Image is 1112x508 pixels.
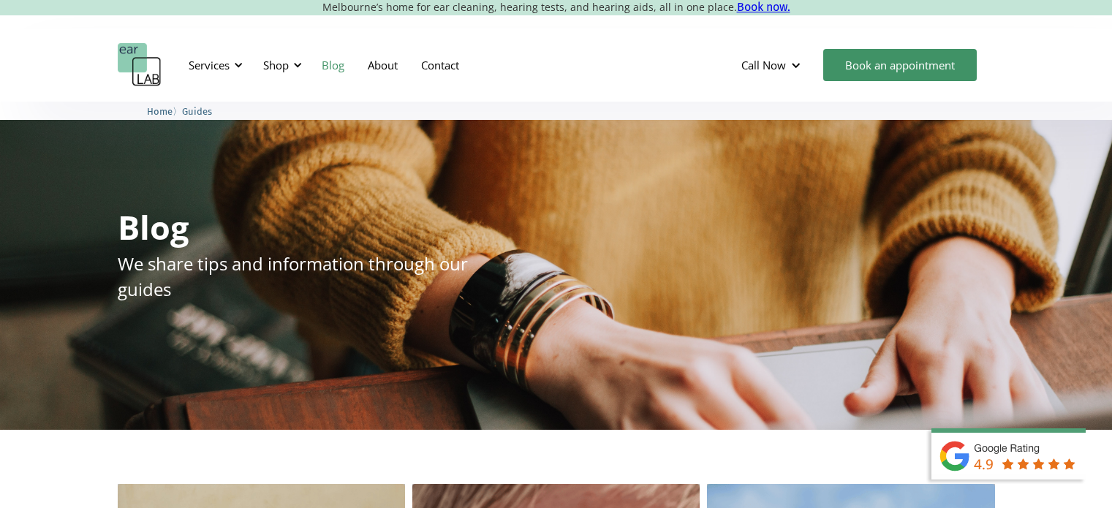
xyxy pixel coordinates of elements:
div: Call Now [741,58,786,72]
li: 〉 [147,104,182,119]
a: Home [147,104,173,118]
a: Guides [182,104,212,118]
a: Blog [310,44,356,86]
div: Shop [254,43,306,87]
div: Shop [263,58,289,72]
div: Call Now [730,43,816,87]
h1: Blog [118,211,189,243]
span: Guides [182,106,212,117]
a: About [356,44,409,86]
p: We share tips and information through our guides [118,251,507,302]
div: Services [189,58,230,72]
a: home [118,43,162,87]
a: Contact [409,44,471,86]
a: Book an appointment [823,49,977,81]
div: Services [180,43,247,87]
span: Home [147,106,173,117]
